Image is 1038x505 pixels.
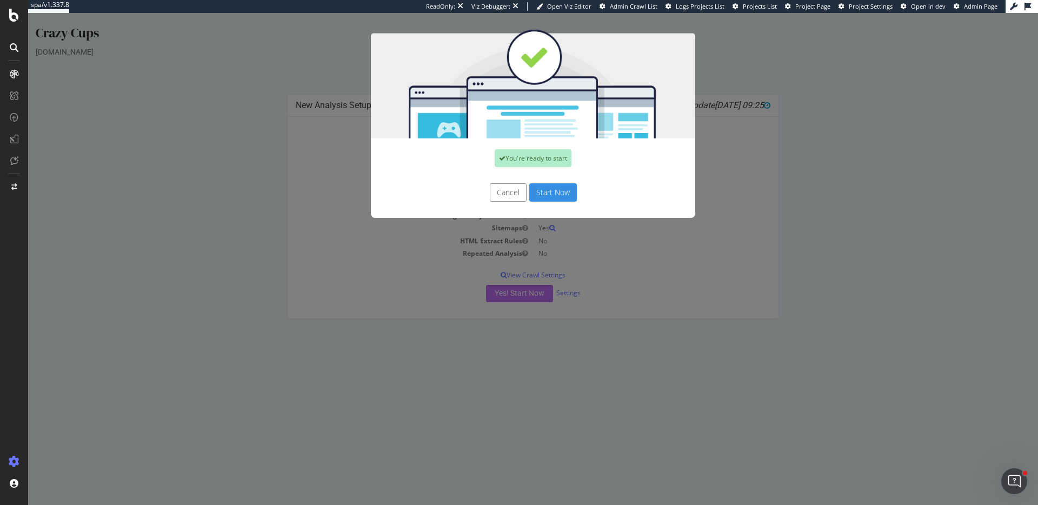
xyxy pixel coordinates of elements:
[471,2,510,11] div: Viz Debugger:
[785,2,830,11] a: Project Page
[666,2,724,11] a: Logs Projects List
[1001,468,1027,494] iframe: Intercom live chat
[901,2,946,11] a: Open in dev
[462,170,498,189] button: Cancel
[343,16,667,125] img: You're all set!
[676,2,724,10] span: Logs Projects List
[743,2,777,10] span: Projects List
[28,13,1038,505] iframe: To enrich screen reader interactions, please activate Accessibility in Grammarly extension settings
[547,2,591,10] span: Open Viz Editor
[964,2,997,10] span: Admin Page
[467,136,543,154] div: You're ready to start
[600,2,657,11] a: Admin Crawl List
[426,2,455,11] div: ReadOnly:
[839,2,893,11] a: Project Settings
[849,2,893,10] span: Project Settings
[733,2,777,11] a: Projects List
[501,170,549,189] button: Start Now
[911,2,946,10] span: Open in dev
[795,2,830,10] span: Project Page
[610,2,657,10] span: Admin Crawl List
[954,2,997,11] a: Admin Page
[536,2,591,11] a: Open Viz Editor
